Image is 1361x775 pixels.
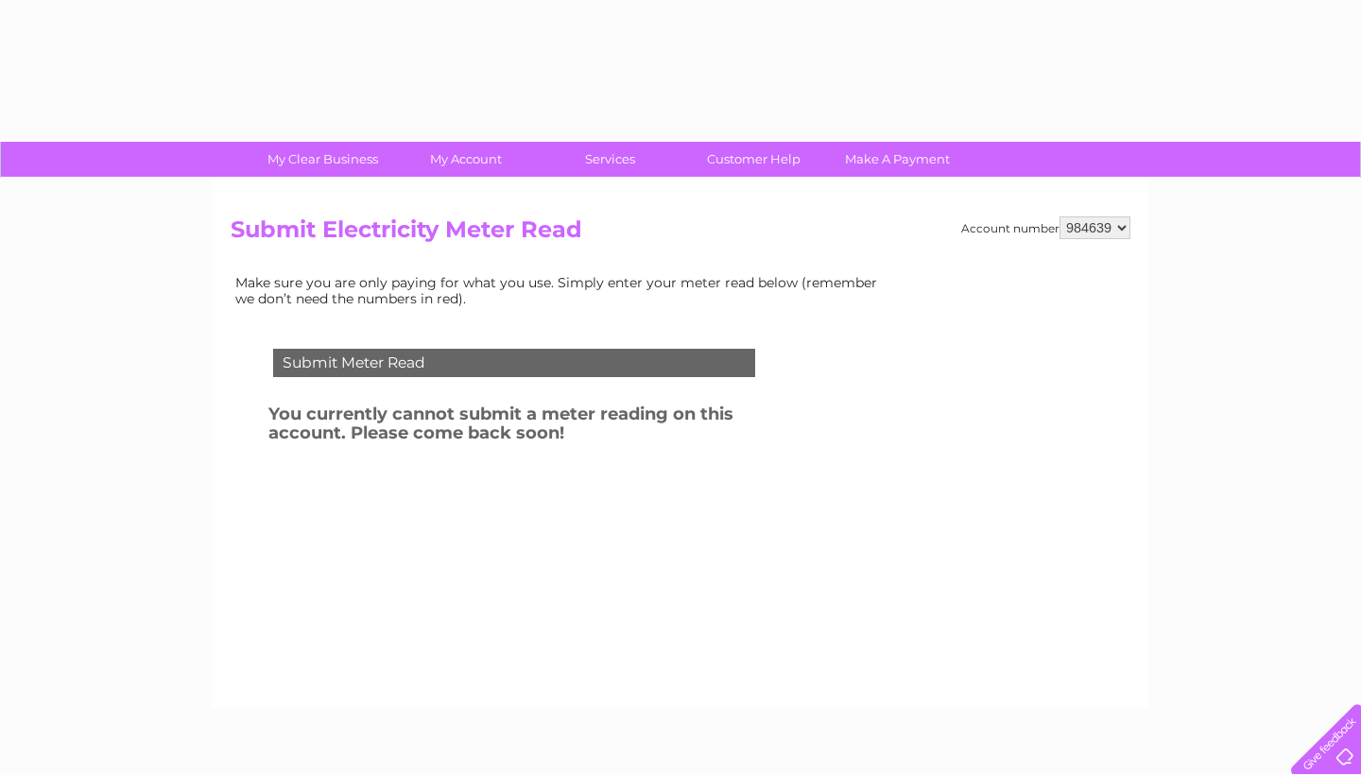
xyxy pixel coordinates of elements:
[961,216,1130,239] div: Account number
[231,270,892,310] td: Make sure you are only paying for what you use. Simply enter your meter read below (remember we d...
[676,142,832,177] a: Customer Help
[819,142,975,177] a: Make A Payment
[532,142,688,177] a: Services
[231,216,1130,252] h2: Submit Electricity Meter Read
[273,349,755,377] div: Submit Meter Read
[388,142,544,177] a: My Account
[245,142,401,177] a: My Clear Business
[268,401,805,453] h3: You currently cannot submit a meter reading on this account. Please come back soon!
